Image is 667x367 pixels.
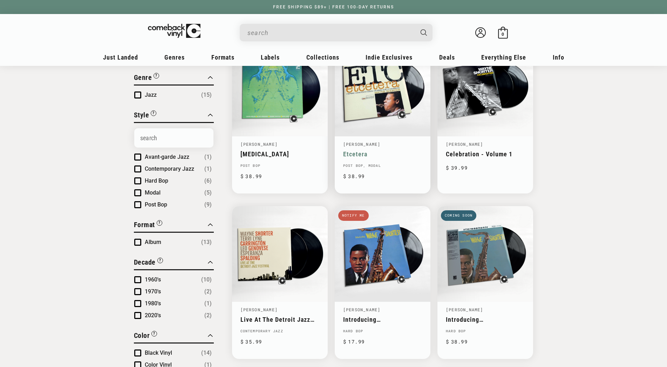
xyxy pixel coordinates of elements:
a: [PERSON_NAME] [343,307,381,312]
span: Modal [145,189,161,196]
span: Info [553,54,564,61]
span: Number of products: (2) [204,311,212,320]
a: Introducing [PERSON_NAME] [446,316,525,323]
a: Introducing [PERSON_NAME] [343,316,422,323]
span: Hard Bop [145,177,168,184]
span: Number of products: (1) [204,153,212,161]
span: Number of products: (5) [204,189,212,197]
span: Number of products: (10) [201,276,212,284]
span: Genres [164,54,185,61]
span: Style [134,111,149,119]
span: Indie Exclusives [366,54,413,61]
span: 1970's [145,288,161,295]
span: Jazz [145,91,157,98]
span: Number of products: (2) [204,287,212,296]
button: Filter by Style [134,110,157,122]
span: Album [145,239,161,245]
span: Number of products: (1) [204,165,212,173]
span: Number of products: (15) [201,91,212,99]
input: Search Options [134,128,213,148]
span: Number of products: (13) [201,238,212,246]
button: Filter by Genre [134,72,159,84]
a: Etcetera [343,150,422,158]
a: [PERSON_NAME] [343,141,381,147]
button: Filter by Format [134,219,162,232]
span: Number of products: (1) [204,299,212,308]
span: Post Bop [145,201,167,208]
input: search [247,26,414,40]
span: Number of products: (6) [204,177,212,185]
span: Collections [306,54,339,61]
button: Search [414,24,433,41]
span: Just Landed [103,54,138,61]
button: Filter by Color [134,330,157,342]
span: Format [134,220,155,229]
span: Contemporary Jazz [145,165,194,172]
a: [PERSON_NAME] [240,141,278,147]
span: Black Vinyl [145,349,172,356]
span: Avant-garde Jazz [145,154,189,160]
span: Everything Else [481,54,526,61]
span: 1960's [145,276,161,283]
span: 1980's [145,300,161,307]
span: Labels [261,54,280,61]
a: Live At The Detroit Jazz Festival [240,316,319,323]
span: Deals [439,54,455,61]
span: 0 [502,32,504,37]
a: [MEDICAL_DATA] [240,150,319,158]
a: FREE SHIPPING $89+ | FREE 100-DAY RETURNS [266,5,401,9]
button: Filter by Decade [134,257,163,269]
span: Number of products: (14) [201,349,212,357]
a: [PERSON_NAME] [240,307,278,312]
span: 2020's [145,312,161,319]
span: Formats [211,54,234,61]
div: Search [240,24,433,41]
span: Color [134,331,150,340]
span: Number of products: (9) [204,201,212,209]
span: Genre [134,73,152,82]
a: [PERSON_NAME] [446,141,483,147]
a: Celebration - Volume 1 [446,150,525,158]
span: Decade [134,258,156,266]
a: [PERSON_NAME] [446,307,483,312]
